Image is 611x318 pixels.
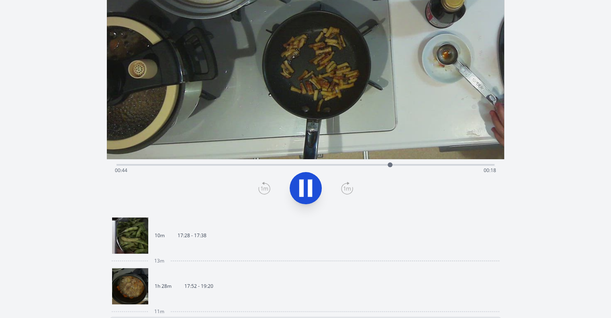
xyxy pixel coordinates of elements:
p: 1h 28m [155,283,172,289]
img: 250830082924_thumb.jpeg [112,217,148,254]
span: 13m [154,258,164,264]
span: 00:44 [115,167,127,174]
p: 10m [155,232,165,239]
span: 00:18 [484,167,496,174]
p: 17:52 - 19:20 [184,283,213,289]
p: 17:28 - 17:38 [178,232,206,239]
span: 11m [154,308,164,315]
img: 250830085310_thumb.jpeg [112,268,148,304]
